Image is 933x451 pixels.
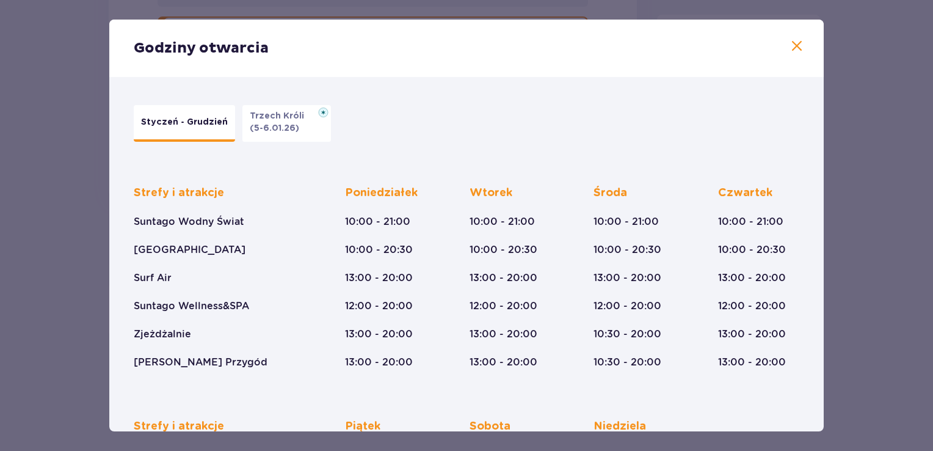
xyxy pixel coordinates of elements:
[718,356,786,369] p: 13:00 - 20:00
[594,215,659,229] p: 10:00 - 21:00
[470,215,535,229] p: 10:00 - 21:00
[134,39,269,57] p: Godziny otwarcia
[345,299,413,313] p: 12:00 - 20:00
[345,243,413,257] p: 10:00 - 20:30
[141,116,228,128] p: Styczeń - Grudzień
[345,215,410,229] p: 10:00 - 21:00
[470,328,537,341] p: 13:00 - 20:00
[134,328,191,341] p: Zjeżdżalnie
[594,419,646,434] p: Niedziela
[470,299,537,313] p: 12:00 - 20:00
[134,105,235,142] button: Styczeń - Grudzień
[718,186,772,200] p: Czwartek
[134,356,267,369] p: [PERSON_NAME] Przygód
[594,243,661,257] p: 10:00 - 20:30
[470,419,510,434] p: Sobota
[134,215,244,229] p: Suntago Wodny Świat
[134,299,249,313] p: Suntago Wellness&SPA
[718,243,786,257] p: 10:00 - 20:30
[345,356,413,369] p: 13:00 - 20:00
[594,299,661,313] p: 12:00 - 20:00
[470,243,537,257] p: 10:00 - 20:30
[594,328,661,341] p: 10:30 - 20:00
[470,186,512,200] p: Wtorek
[594,356,661,369] p: 10:30 - 20:00
[242,105,331,142] button: Trzech Króli(5-6.01.26)
[345,419,380,434] p: Piątek
[134,271,172,285] p: Surf Air
[345,186,418,200] p: Poniedziałek
[134,186,224,200] p: Strefy i atrakcje
[594,186,627,200] p: Środa
[345,328,413,341] p: 13:00 - 20:00
[134,419,224,434] p: Strefy i atrakcje
[470,271,537,285] p: 13:00 - 20:00
[594,271,661,285] p: 13:00 - 20:00
[718,271,786,285] p: 13:00 - 20:00
[134,243,245,257] p: [GEOGRAPHIC_DATA]
[345,271,413,285] p: 13:00 - 20:00
[250,110,311,122] p: Trzech Króli
[250,122,299,134] p: (5-6.01.26)
[718,215,783,229] p: 10:00 - 21:00
[718,299,786,313] p: 12:00 - 20:00
[470,356,537,369] p: 13:00 - 20:00
[718,328,786,341] p: 13:00 - 20:00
